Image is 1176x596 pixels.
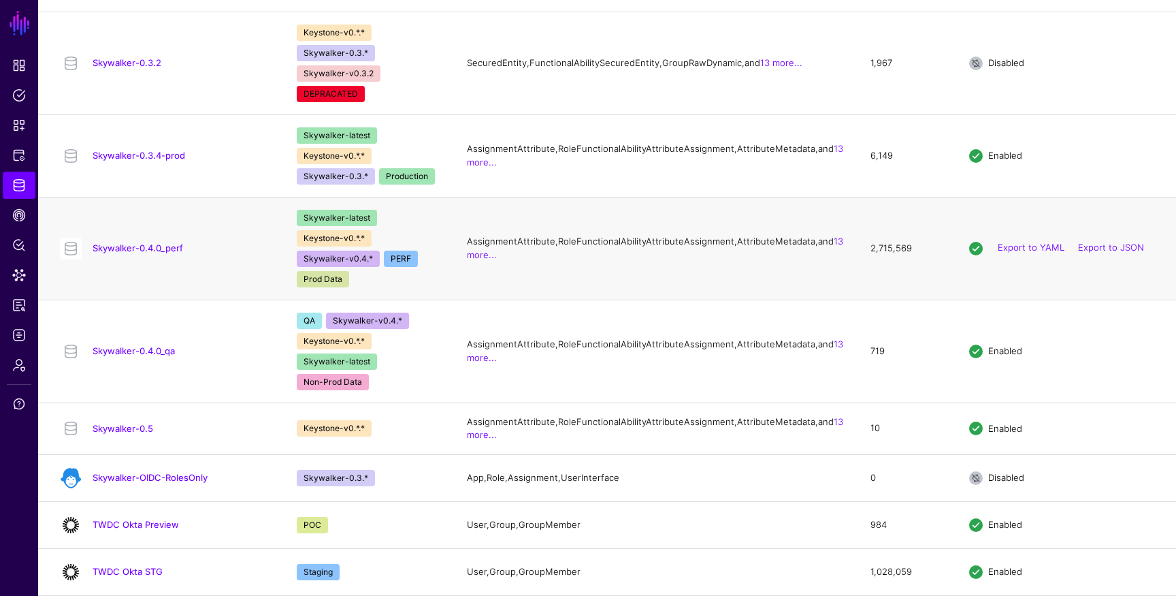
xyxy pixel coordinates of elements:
span: Reports [12,298,26,312]
span: Skywalker-latest [297,127,377,144]
span: Enabled [988,519,1022,530]
td: SecuredEntity, FunctionalAbilitySecuredEntity, GroupRawDynamic, and [453,12,857,114]
span: Skywalker-v0.4.* [297,251,380,267]
td: 1,028,059 [857,548,955,595]
span: Policies [12,89,26,102]
td: 2,715,569 [857,197,955,300]
a: Skywalker-0.4.0_perf [93,242,183,253]
span: POC [297,517,328,533]
span: Skywalker-0.3.* [297,470,375,486]
img: svg+xml;base64,PHN2ZyBmaWxsPSIjMjI4QkU2IiB4bWxucz0iaHR0cDovL3d3dy53My5vcmcvMjAwMC9zdmciICB2aWV3Qm... [60,467,82,489]
a: Admin [3,351,35,379]
td: AssignmentAttribute, RoleFunctionalAbilityAttributeAssignment, AttributeMetadata, and [453,114,857,197]
a: TWDC Okta Preview [93,519,179,530]
td: 719 [857,300,955,403]
span: Staging [297,564,340,580]
a: Reports [3,292,35,319]
span: Identity Data Fabric [12,178,26,192]
a: SGNL [8,8,31,38]
span: Skywalker-latest [297,354,377,370]
span: Support [12,397,26,411]
span: Data Lens [12,268,26,282]
td: 1,967 [857,12,955,114]
span: Enabled [988,345,1022,356]
td: App, Role, Assignment, UserInterface [453,454,857,501]
a: Identity Data Fabric [3,172,35,199]
td: AssignmentAttribute, RoleFunctionalAbilityAttributeAssignment, AttributeMetadata, and [453,300,857,403]
a: Logs [3,321,35,349]
a: Snippets [3,112,35,139]
span: Keystone-v0.*.* [297,420,372,437]
a: Protected Systems [3,142,35,169]
span: Skywalker-latest [297,210,377,226]
span: Disabled [988,472,1024,483]
a: 13 more... [467,236,843,260]
img: svg+xml;base64,PHN2ZyB3aWR0aD0iNjQiIGhlaWdodD0iNjQiIHZpZXdCb3g9IjAgMCA2NCA2NCIgZmlsbD0ibm9uZSIgeG... [60,561,82,583]
a: Dashboard [3,52,35,79]
a: TWDC Okta STG [93,566,163,577]
span: Skywalker-v0.3.2 [297,65,380,82]
td: User, Group, GroupMember [453,501,857,548]
a: 13 more... [467,143,843,168]
span: Skywalker-0.3.* [297,168,375,185]
img: svg+xml;base64,PHN2ZyB3aWR0aD0iNjQiIGhlaWdodD0iNjQiIHZpZXdCb3g9IjAgMCA2NCA2NCIgZmlsbD0ibm9uZSIgeG... [60,514,82,536]
td: User, Group, GroupMember [453,548,857,595]
span: Non-Prod Data [297,374,369,390]
span: Dashboard [12,59,26,72]
span: Skywalker-0.3.* [297,45,375,61]
a: Export to YAML [998,242,1064,253]
span: Keystone-v0.*.* [297,230,372,247]
span: DEPRACATED [297,86,365,102]
span: Protected Systems [12,148,26,162]
a: 13 more... [760,57,802,68]
span: Policy Lens [12,238,26,252]
span: Logs [12,328,26,342]
a: 13 more... [467,339,843,363]
td: 984 [857,501,955,548]
td: AssignmentAttribute, RoleFunctionalAbilityAttributeAssignment, AttributeMetadata, and [453,403,857,454]
span: Disabled [988,57,1024,68]
td: 6,149 [857,114,955,197]
span: CAEP Hub [12,208,26,222]
span: Prod Data [297,271,349,287]
span: Snippets [12,119,26,132]
a: Skywalker-OIDC-RolesOnly [93,472,208,483]
span: Enabled [988,566,1022,577]
span: Keystone-v0.*.* [297,25,372,41]
span: Enabled [988,422,1022,433]
a: Data Lens [3,262,35,289]
span: Keystone-v0.*.* [297,148,372,164]
a: CAEP Hub [3,202,35,229]
a: Skywalker-0.4.0_qa [93,345,175,356]
span: Keystone-v0.*.* [297,333,372,349]
span: Enabled [988,150,1022,161]
td: 10 [857,403,955,454]
a: Export to JSON [1078,242,1144,253]
span: Admin [12,358,26,372]
span: Skywalker-v0.4.* [326,313,409,329]
a: Skywalker-0.5 [93,423,153,434]
span: PERF [384,251,418,267]
a: Policy Lens [3,232,35,259]
span: Production [379,168,435,185]
td: AssignmentAttribute, RoleFunctionalAbilityAttributeAssignment, AttributeMetadata, and [453,197,857,300]
td: 0 [857,454,955,501]
a: Policies [3,82,35,109]
a: Skywalker-0.3.4-prod [93,150,185,161]
a: Skywalker-0.3.2 [93,57,161,68]
span: QA [297,313,322,329]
